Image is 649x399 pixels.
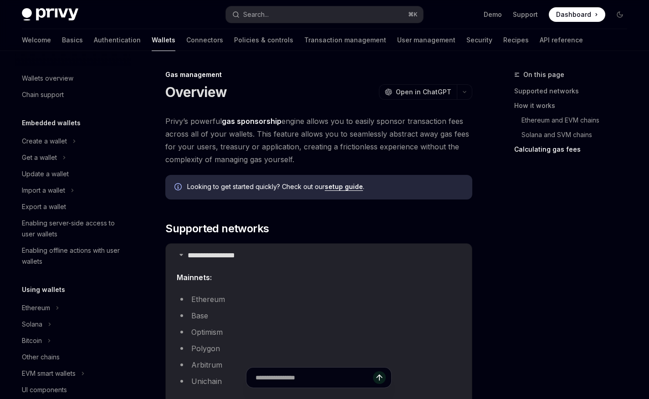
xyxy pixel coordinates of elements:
[556,10,591,19] span: Dashboard
[503,29,529,51] a: Recipes
[15,166,131,182] a: Update a wallet
[174,183,184,192] svg: Info
[540,29,583,51] a: API reference
[484,10,502,19] a: Demo
[15,365,131,382] button: EVM smart wallets
[15,215,131,242] a: Enabling server-side access to user wallets
[22,368,76,379] div: EVM smart wallets
[22,384,67,395] div: UI components
[15,87,131,103] a: Chain support
[177,358,461,371] li: Arbitrum
[187,182,463,191] span: Looking to get started quickly? Check out our .
[22,245,126,267] div: Enabling offline actions with user wallets
[396,87,451,97] span: Open in ChatGPT
[256,368,373,388] input: Ask a question...
[22,302,50,313] div: Ethereum
[22,169,69,179] div: Update a wallet
[22,8,78,21] img: dark logo
[22,152,57,163] div: Get a wallet
[466,29,492,51] a: Security
[243,9,269,20] div: Search...
[177,273,212,282] strong: Mainnets:
[523,69,564,80] span: On this page
[177,342,461,355] li: Polygon
[513,10,538,19] a: Support
[22,185,65,196] div: Import a wallet
[177,293,461,306] li: Ethereum
[514,84,634,98] a: Supported networks
[15,133,131,149] button: Create a wallet
[613,7,627,22] button: Toggle dark mode
[15,332,131,349] button: Bitcoin
[22,218,126,240] div: Enabling server-side access to user wallets
[514,128,634,142] a: Solana and SVM chains
[177,309,461,322] li: Base
[62,29,83,51] a: Basics
[15,199,131,215] a: Export a wallet
[397,29,455,51] a: User management
[22,89,64,100] div: Chain support
[22,284,65,295] h5: Using wallets
[15,149,131,166] button: Get a wallet
[22,335,42,346] div: Bitcoin
[514,98,634,113] a: How it works
[94,29,141,51] a: Authentication
[152,29,175,51] a: Wallets
[15,182,131,199] button: Import a wallet
[549,7,605,22] a: Dashboard
[177,326,461,338] li: Optimism
[186,29,223,51] a: Connectors
[15,349,131,365] a: Other chains
[165,115,472,166] span: Privy’s powerful engine allows you to easily sponsor transaction fees across all of your wallets....
[514,113,634,128] a: Ethereum and EVM chains
[222,117,281,126] strong: gas sponsorship
[165,84,227,100] h1: Overview
[15,382,131,398] a: UI components
[234,29,293,51] a: Policies & controls
[15,300,131,316] button: Ethereum
[22,136,67,147] div: Create a wallet
[165,70,472,79] div: Gas management
[22,352,60,363] div: Other chains
[226,6,423,23] button: Search...⌘K
[325,183,363,191] a: setup guide
[165,221,269,236] span: Supported networks
[373,371,386,384] button: Send message
[15,70,131,87] a: Wallets overview
[408,11,418,18] span: ⌘ K
[15,242,131,270] a: Enabling offline actions with user wallets
[304,29,386,51] a: Transaction management
[514,142,634,157] a: Calculating gas fees
[379,84,457,100] button: Open in ChatGPT
[22,29,51,51] a: Welcome
[22,73,73,84] div: Wallets overview
[22,118,81,128] h5: Embedded wallets
[22,319,42,330] div: Solana
[15,316,131,332] button: Solana
[22,201,66,212] div: Export a wallet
